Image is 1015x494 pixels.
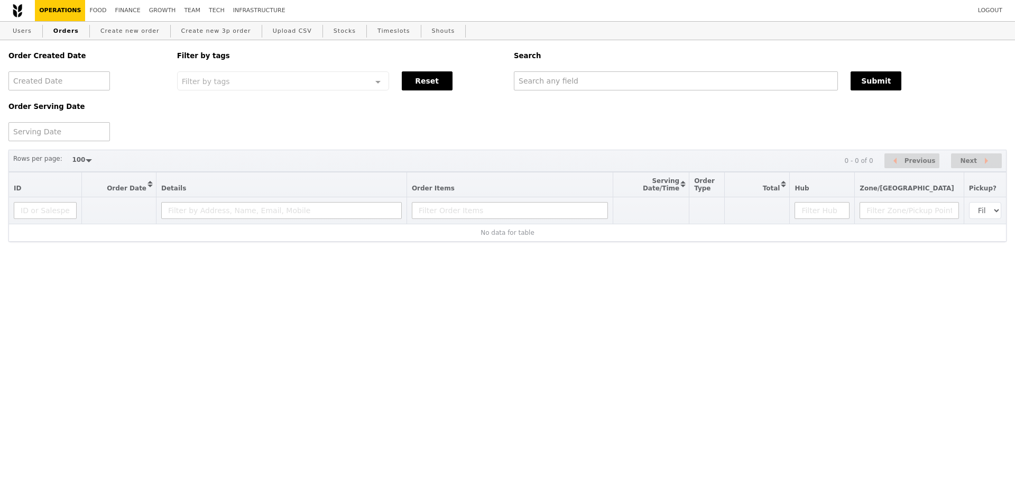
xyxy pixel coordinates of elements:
[96,22,164,41] a: Create new order
[8,22,36,41] a: Users
[960,154,977,167] span: Next
[177,52,501,60] h5: Filter by tags
[402,71,453,90] button: Reset
[412,185,455,192] span: Order Items
[8,71,110,90] input: Created Date
[412,202,608,219] input: Filter Order Items
[14,185,21,192] span: ID
[795,185,809,192] span: Hub
[8,52,164,60] h5: Order Created Date
[844,157,873,164] div: 0 - 0 of 0
[8,103,164,111] h5: Order Serving Date
[851,71,901,90] button: Submit
[329,22,360,41] a: Stocks
[13,153,62,164] label: Rows per page:
[694,177,715,192] span: Order Type
[13,4,22,17] img: Grain logo
[514,71,838,90] input: Search any field
[373,22,414,41] a: Timeslots
[514,52,1007,60] h5: Search
[49,22,83,41] a: Orders
[951,153,1002,169] button: Next
[269,22,316,41] a: Upload CSV
[795,202,850,219] input: Filter Hub
[177,22,255,41] a: Create new 3p order
[161,185,186,192] span: Details
[860,185,954,192] span: Zone/[GEOGRAPHIC_DATA]
[860,202,959,219] input: Filter Zone/Pickup Point
[905,154,936,167] span: Previous
[14,202,77,219] input: ID or Salesperson name
[8,122,110,141] input: Serving Date
[14,229,1001,236] div: No data for table
[161,202,402,219] input: Filter by Address, Name, Email, Mobile
[182,76,230,86] span: Filter by tags
[969,185,996,192] span: Pickup?
[884,153,939,169] button: Previous
[428,22,459,41] a: Shouts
